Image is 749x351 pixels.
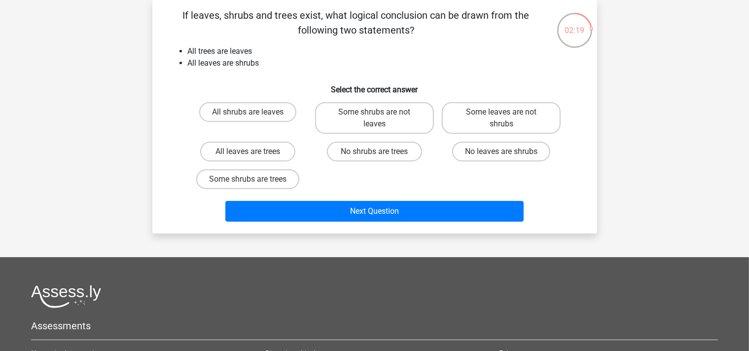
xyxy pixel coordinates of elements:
[31,285,101,308] img: Assessly logo
[556,12,593,37] div: 02:19
[168,77,581,94] h6: Select the correct answer
[200,142,295,161] label: All leaves are trees
[327,142,422,161] label: No shrubs are trees
[199,102,296,122] label: All shrubs are leaves
[315,102,434,134] label: Some shrubs are not leaves
[188,57,581,69] li: All leaves are shrubs
[168,8,544,38] p: If leaves, shrubs and trees exist, what logical conclusion can be drawn from the following two st...
[196,169,299,189] label: Some shrubs are trees
[225,201,524,222] button: Next Question
[31,320,718,332] h5: Assessments
[442,102,561,134] label: Some leaves are not shrubs
[452,142,550,161] label: No leaves are shrubs
[188,45,581,57] li: All trees are leaves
